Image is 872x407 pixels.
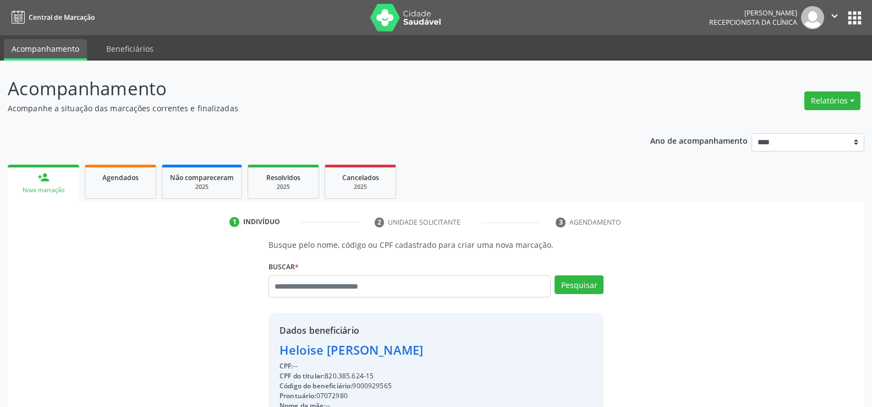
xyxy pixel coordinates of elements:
[279,381,536,391] div: 9000929565
[279,371,536,381] div: 820.385.624-15
[8,102,607,114] p: Acompanhe a situação das marcações correntes e finalizadas
[333,183,388,191] div: 2025
[279,324,536,337] div: Dados beneficiário
[279,391,536,401] div: 07072980
[8,8,95,26] a: Central de Marcação
[266,173,300,182] span: Resolvidos
[650,133,748,147] p: Ano de acompanhamento
[256,183,311,191] div: 2025
[709,18,797,27] span: Recepcionista da clínica
[15,186,72,194] div: Nova marcação
[8,75,607,102] p: Acompanhamento
[29,13,95,22] span: Central de Marcação
[229,217,239,227] div: 1
[243,217,280,227] div: Indivíduo
[279,381,352,390] span: Código do beneficiário:
[845,8,864,28] button: apps
[824,6,845,29] button: 
[98,39,161,58] a: Beneficiários
[829,10,841,22] i: 
[279,341,536,359] div: Heloise [PERSON_NAME]
[279,371,325,381] span: CPF do titular:
[170,183,234,191] div: 2025
[4,39,87,61] a: Acompanhamento
[804,91,860,110] button: Relatórios
[279,391,316,400] span: Prontuário:
[555,275,604,294] button: Pesquisar
[709,8,797,18] div: [PERSON_NAME]
[170,173,234,182] span: Não compareceram
[268,239,604,251] p: Busque pelo nome, código ou CPF cadastrado para criar uma nova marcação.
[102,173,139,182] span: Agendados
[342,173,379,182] span: Cancelados
[268,258,299,275] label: Buscar
[37,171,50,183] div: person_add
[801,6,824,29] img: img
[279,361,293,371] span: CPF:
[279,361,536,371] div: --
